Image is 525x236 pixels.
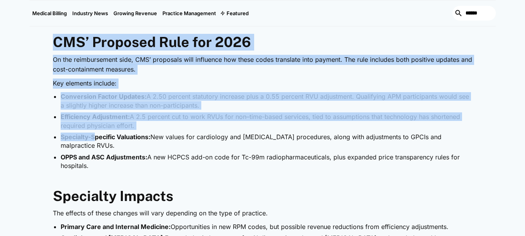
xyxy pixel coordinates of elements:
[61,93,147,100] strong: Conversion Factor Updates:
[61,133,150,141] strong: Specialty-Specific Valuations:
[219,0,251,26] div: Featured
[30,0,70,26] a: Medical Billing
[70,0,111,26] a: Industry News
[53,55,473,75] p: On the reimbursement side, CMS’ proposals will influence how these codes translate into payment. ...
[61,223,171,231] strong: Primary Care and Internal Medicine:
[61,153,473,170] li: A new HCPCS add-on code for Tc-99m radiopharmaceuticals, plus expanded price transparency rules f...
[61,112,473,130] li: A 2.5 percent cut to work RVUs for non–time-based services, tied to assumptions that technology h...
[61,222,473,231] li: Opportunities in new RPM codes, but possible revenue reductions from efficiency adjustments.
[160,0,219,26] a: Practice Management
[53,79,473,89] p: Key elements include:
[61,153,147,161] strong: OPPS and ASC Adjustments:
[61,113,130,121] strong: Efficiency Adjustment:
[61,133,473,150] li: New values for cardiology and [MEDICAL_DATA] procedures, along with adjustments to GPCIs and malp...
[111,0,160,26] a: Growing Revenue
[53,174,473,184] p: ‍
[53,188,173,204] strong: Specialty Impacts
[61,92,473,110] li: A 2.50 percent statutory increase plus a 0.55 percent RVU adjustment. Qualifying APM participants...
[53,34,251,50] strong: CMS’ Proposed Rule for 2026
[227,10,249,16] div: Featured
[53,208,473,219] p: The effects of these changes will vary depending on the type of practice.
